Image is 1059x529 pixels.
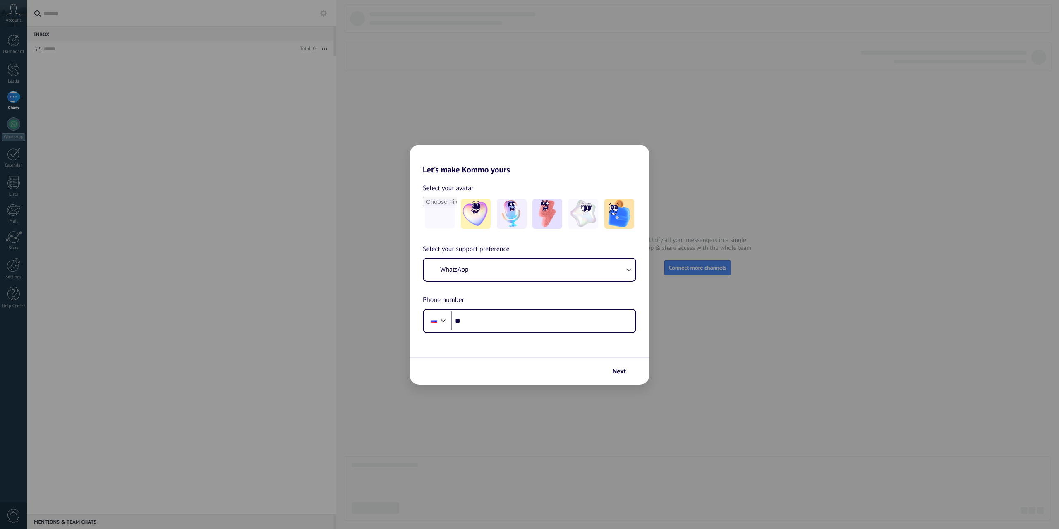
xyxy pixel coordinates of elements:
[423,244,510,255] span: Select your support preference
[532,199,562,229] img: -3.jpeg
[423,183,474,194] span: Select your avatar
[461,199,491,229] img: -1.jpeg
[440,266,469,274] span: WhatsApp
[568,199,598,229] img: -4.jpeg
[604,199,634,229] img: -5.jpeg
[410,145,649,175] h2: Let's make Kommo yours
[613,369,626,374] span: Next
[497,199,527,229] img: -2.jpeg
[424,259,635,281] button: WhatsApp
[423,295,464,306] span: Phone number
[426,312,442,330] div: Russia: + 7
[609,364,637,378] button: Next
